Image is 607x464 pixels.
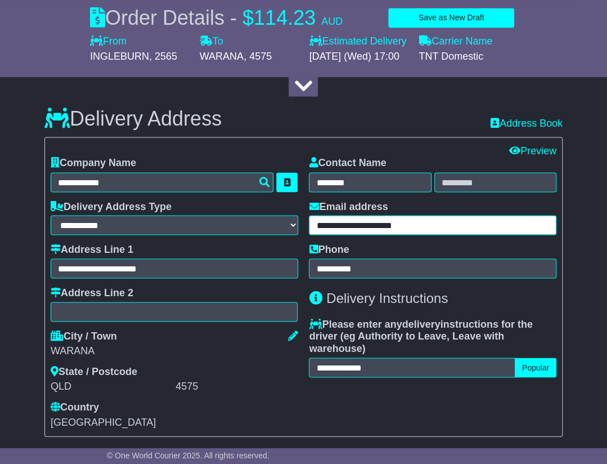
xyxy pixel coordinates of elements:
span: eg Authority to Leave, Leave with warehouse [309,330,503,354]
span: , 2565 [149,51,177,62]
label: State / Postcode [51,365,137,378]
span: INGLEBURN [90,51,149,62]
label: Country [51,401,99,413]
h3: Delivery Address [44,108,222,130]
label: Company Name [51,157,136,169]
button: Save as New Draft [388,8,514,28]
label: Carrier Name [419,35,492,48]
button: Popular [515,358,556,377]
div: WARANA [51,345,298,357]
span: delivery [402,318,440,329]
a: Preview [509,145,556,157]
div: [DATE] (Wed) 17:00 [309,51,407,63]
label: Phone [309,243,349,256]
a: Address Book [491,118,563,129]
label: From [90,35,127,48]
label: Address Line 1 [51,243,133,256]
label: Contact Name [309,157,386,169]
label: City / Town [51,330,117,342]
span: [GEOGRAPHIC_DATA] [51,416,156,427]
div: 4575 [176,380,298,392]
span: $ [242,6,254,29]
label: Email address [309,200,388,213]
div: TNT Domestic [419,51,517,63]
span: Delivery Instructions [326,290,448,305]
span: © One World Courier 2025. All rights reserved. [107,451,269,460]
div: QLD [51,380,173,392]
label: To [200,35,223,48]
div: Order Details - [90,6,343,30]
label: Address Line 2 [51,287,133,299]
label: Estimated Delivery [309,35,407,48]
label: Delivery Address Type [51,200,172,213]
label: Please enter any instructions for the driver ( ) [309,318,556,355]
span: WARANA [200,51,244,62]
span: 114.23 [254,6,316,29]
span: , 4575 [244,51,272,62]
span: AUD [321,16,343,27]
